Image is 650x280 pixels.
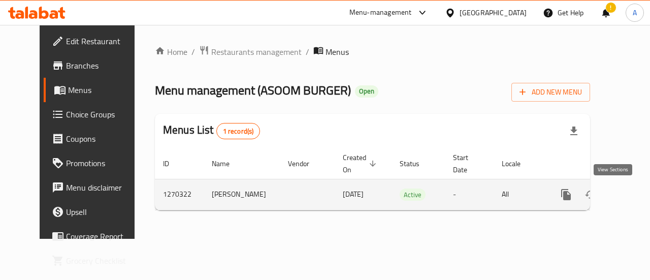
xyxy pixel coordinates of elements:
a: Menu disclaimer [44,175,148,200]
span: Edit Restaurant [66,35,140,47]
a: Restaurants management [199,45,302,58]
a: Coupons [44,127,148,151]
span: 1 record(s) [217,127,260,136]
td: - [445,179,494,210]
span: ID [163,158,182,170]
span: Locale [502,158,534,170]
td: All [494,179,546,210]
a: Upsell [44,200,148,224]
span: Add New Menu [519,86,582,99]
a: Edit Restaurant [44,29,148,53]
li: / [191,46,195,58]
span: Created On [343,151,379,176]
h2: Menus List [163,122,260,139]
td: [PERSON_NAME] [204,179,280,210]
li: / [306,46,309,58]
span: Name [212,158,243,170]
span: Menus [326,46,349,58]
a: Promotions [44,151,148,175]
span: Status [400,158,433,170]
div: Active [400,189,426,201]
span: Upsell [66,206,140,218]
span: Open [355,87,378,96]
span: Coverage Report [66,230,140,242]
a: Choice Groups [44,102,148,127]
span: Promotions [66,157,140,169]
span: Branches [66,59,140,72]
nav: breadcrumb [155,45,590,58]
div: Menu-management [349,7,412,19]
div: [GEOGRAPHIC_DATA] [460,7,527,18]
a: Coverage Report [44,224,148,248]
a: Home [155,46,187,58]
a: Menus [44,78,148,102]
span: Menu management ( ASOOM BURGER ) [155,79,351,102]
button: Change Status [578,182,603,207]
span: Grocery Checklist [66,255,140,267]
span: Restaurants management [211,46,302,58]
a: Branches [44,53,148,78]
div: Open [355,85,378,98]
span: Active [400,189,426,201]
span: Menu disclaimer [66,181,140,194]
span: Vendor [288,158,322,170]
button: Add New Menu [511,83,590,102]
span: Coupons [66,133,140,145]
td: 1270322 [155,179,204,210]
a: Grocery Checklist [44,248,148,273]
span: A [633,7,637,18]
button: more [554,182,578,207]
div: Total records count [216,123,261,139]
span: Start Date [453,151,481,176]
span: Choice Groups [66,108,140,120]
span: Menus [68,84,140,96]
span: [DATE] [343,188,364,201]
div: Export file [562,119,586,143]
